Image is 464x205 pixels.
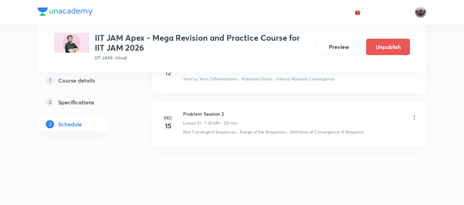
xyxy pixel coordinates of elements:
p: Term by Term Differentiation [183,76,237,82]
a: 2Specifications [38,95,131,109]
button: avatar [352,7,363,18]
p: Lesson 51 • 7:30 AM • 120 min [183,120,237,126]
p: 2 [46,98,54,106]
h4: 12 [161,68,175,78]
p: Range of the Sequences [240,129,286,135]
p: Maclarien Series [241,76,272,82]
img: avatar [355,9,361,15]
p: 3 [46,120,54,128]
h5: Course details [58,76,95,85]
h5: Schedule [58,120,82,128]
h6: Dec [161,115,175,121]
div: · [237,129,239,135]
p: 1 [46,76,54,85]
p: Definition of Convergence of Sequence [290,129,364,135]
div: · [239,76,240,82]
div: · [274,76,275,82]
img: 78F4999C-592E-40F3-8ECA-68B480504E8D_plus.png [54,33,89,53]
img: Company Logo [38,8,93,16]
div: · [287,129,288,135]
h4: 15 [161,121,175,131]
a: 1Course details [38,74,131,87]
h5: Specifications [58,98,94,106]
h6: Problem Session 2 [183,110,237,117]
button: Unpublish [366,39,410,55]
a: Company Logo [38,8,93,17]
button: Preview [317,39,361,55]
p: Interval Absolute Convergence [276,76,334,82]
h3: IIT JAM Apex - Mega Revision and Practice Course for IIT JAM 2026 [95,33,311,53]
p: IIT-JAM • Hindi [95,54,311,61]
p: Non Convergent Sequences [183,129,236,135]
img: amirhussain Hussain [415,7,426,18]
